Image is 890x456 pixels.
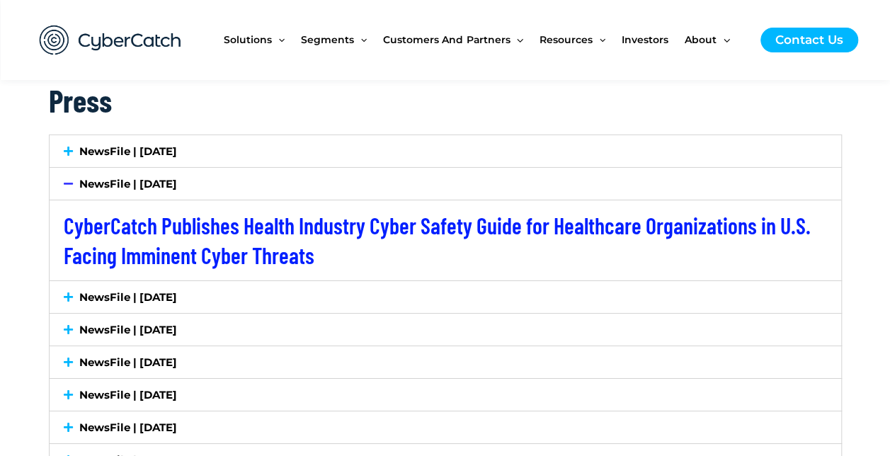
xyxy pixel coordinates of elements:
a: NewsFile | [DATE] [79,421,177,434]
a: Contact Us [760,28,858,52]
span: Menu Toggle [593,10,605,69]
a: NewsFile | [DATE] [79,323,177,336]
span: Menu Toggle [510,10,523,69]
a: CyberCatch Publishes Health Industry Cyber Safety Guide for Healthcare Organizations in U.S. Faci... [64,212,811,268]
a: NewsFile | [DATE] [79,388,177,401]
h2: Press [49,80,842,120]
span: Menu Toggle [272,10,285,69]
span: Menu Toggle [717,10,729,69]
span: About [685,10,717,69]
span: Resources [540,10,593,69]
a: NewsFile | [DATE] [79,355,177,369]
a: NewsFile | [DATE] [79,290,177,304]
a: NewsFile | [DATE] [79,177,177,190]
img: CyberCatch [25,11,195,69]
span: Customers and Partners [383,10,510,69]
span: Solutions [224,10,272,69]
span: Menu Toggle [354,10,367,69]
span: Investors [622,10,668,69]
span: Segments [301,10,354,69]
a: Investors [622,10,685,69]
a: NewsFile | [DATE] [79,144,177,158]
nav: Site Navigation: New Main Menu [224,10,746,69]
